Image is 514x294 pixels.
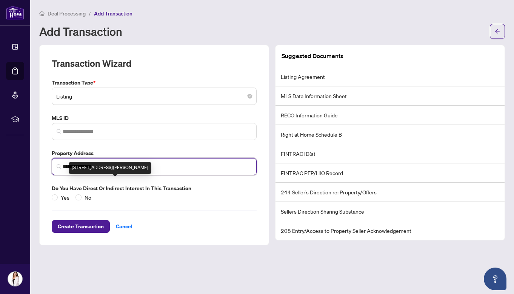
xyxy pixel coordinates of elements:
[52,114,257,122] label: MLS ID
[39,11,45,16] span: home
[275,106,505,125] li: RECO Information Guide
[48,10,86,17] span: Deal Processing
[52,79,257,87] label: Transaction Type
[110,220,139,233] button: Cancel
[52,184,257,192] label: Do you have direct or indirect interest in this transaction
[275,183,505,202] li: 244 Seller’s Direction re: Property/Offers
[52,149,257,157] label: Property Address
[484,268,506,290] button: Open asap
[116,220,132,232] span: Cancel
[39,25,122,37] h1: Add Transaction
[94,10,132,17] span: Add Transaction
[57,164,61,169] img: search_icon
[58,193,72,202] span: Yes
[275,125,505,144] li: Right at Home Schedule B
[282,51,343,61] article: Suggested Documents
[52,57,131,69] h2: Transaction Wizard
[69,162,151,174] div: [STREET_ADDRESS][PERSON_NAME]
[52,220,110,233] button: Create Transaction
[82,193,94,202] span: No
[495,29,500,34] span: arrow-left
[275,144,505,163] li: FINTRAC ID(s)
[6,6,24,20] img: logo
[275,202,505,221] li: Sellers Direction Sharing Substance
[275,86,505,106] li: MLS Data Information Sheet
[8,272,22,286] img: Profile Icon
[248,94,252,99] span: close-circle
[275,67,505,86] li: Listing Agreement
[89,9,91,18] li: /
[56,89,252,103] span: Listing
[58,220,104,232] span: Create Transaction
[57,129,61,134] img: search_icon
[275,221,505,240] li: 208 Entry/Access to Property Seller Acknowledgement
[275,163,505,183] li: FINTRAC PEP/HIO Record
